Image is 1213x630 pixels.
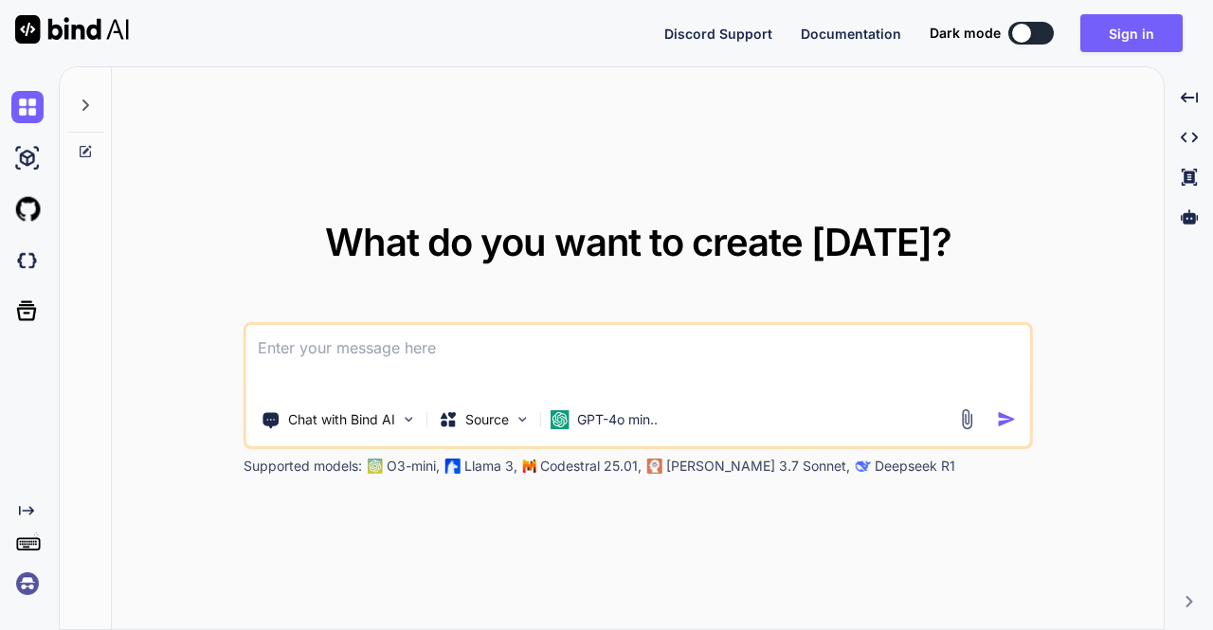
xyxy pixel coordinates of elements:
img: ai-studio [11,142,44,174]
p: Deepseek R1 [875,457,955,476]
p: [PERSON_NAME] 3.7 Sonnet, [666,457,850,476]
img: claude [647,459,662,474]
span: Documentation [801,26,901,42]
button: Sign in [1080,14,1183,52]
span: Discord Support [664,26,772,42]
p: Llama 3, [464,457,517,476]
img: chat [11,91,44,123]
img: darkCloudIdeIcon [11,244,44,277]
span: Dark mode [930,24,1001,43]
p: O3-mini, [387,457,440,476]
span: What do you want to create [DATE]? [325,219,951,265]
img: signin [11,567,44,600]
img: Llama2 [445,459,461,474]
img: icon [996,409,1016,429]
p: GPT-4o min.. [577,410,658,429]
p: Source [465,410,509,429]
img: claude [856,459,871,474]
img: Mistral-AI [523,459,536,473]
p: Supported models: [244,457,362,476]
p: Codestral 25.01, [540,457,642,476]
button: Discord Support [664,24,772,44]
img: attachment [955,408,977,430]
img: GPT-4o mini [551,410,570,429]
button: Documentation [801,24,901,44]
img: Pick Tools [401,411,417,427]
img: githubLight [11,193,44,225]
img: GPT-4 [368,459,383,474]
p: Chat with Bind AI [288,410,395,429]
img: Bind AI [15,15,129,44]
img: Pick Models [515,411,531,427]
